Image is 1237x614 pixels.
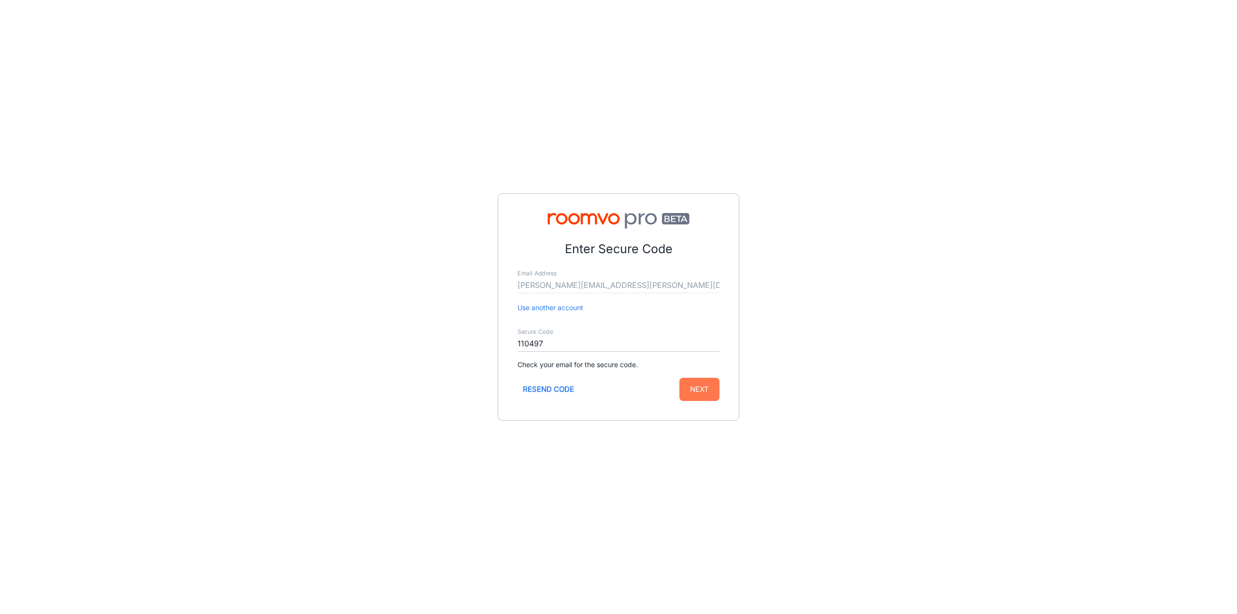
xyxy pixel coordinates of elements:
button: Use another account [518,302,583,313]
label: Email Address [518,270,557,278]
button: Next [679,378,719,401]
input: myname@example.com [518,278,719,293]
button: Resend code [518,378,579,401]
input: Enter secure code [518,336,719,352]
p: Enter Secure Code [518,240,719,258]
p: Check your email for the secure code. [518,359,719,370]
label: Secure Code [518,328,553,336]
img: Roomvo PRO Beta [518,213,719,228]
